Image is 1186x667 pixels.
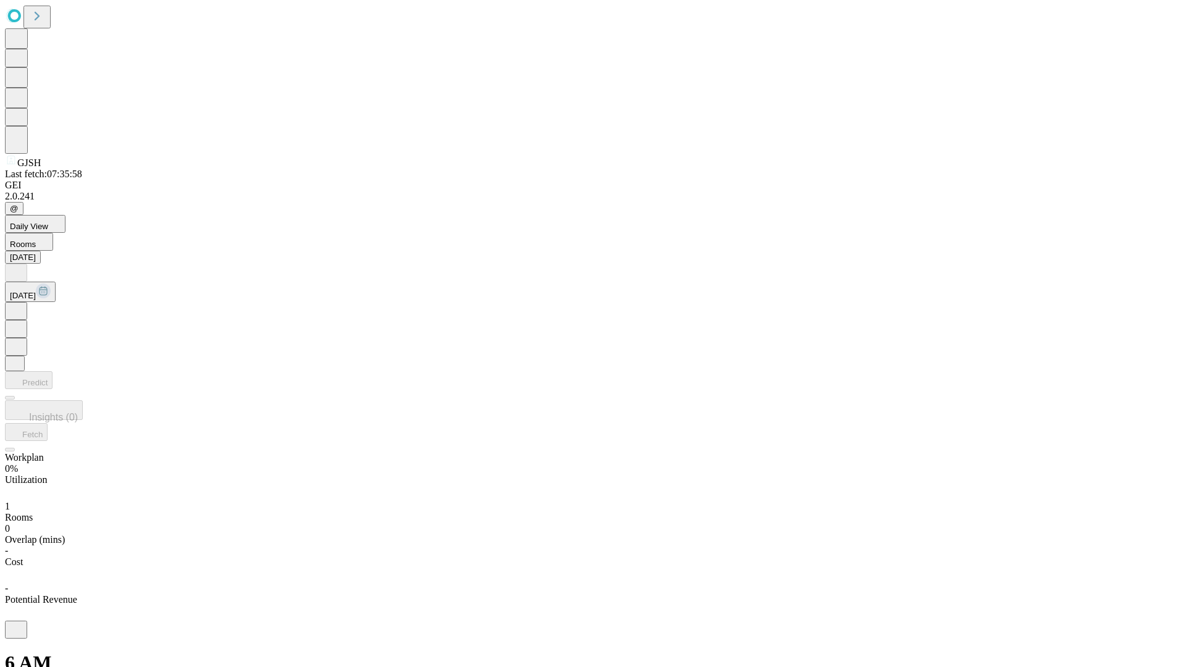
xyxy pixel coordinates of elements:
div: 2.0.241 [5,191,1181,202]
span: 1 [5,501,10,511]
span: @ [10,204,19,213]
span: Potential Revenue [5,594,77,605]
span: Insights (0) [29,412,78,422]
button: [DATE] [5,282,56,302]
button: Predict [5,371,53,389]
button: @ [5,202,23,215]
div: GEI [5,180,1181,191]
button: Rooms [5,233,53,251]
span: Cost [5,556,23,567]
button: [DATE] [5,251,41,264]
span: - [5,545,8,556]
span: Utilization [5,474,47,485]
span: [DATE] [10,291,36,300]
button: Daily View [5,215,65,233]
span: - [5,583,8,594]
button: Fetch [5,423,48,441]
button: Insights (0) [5,400,83,420]
span: 0 [5,523,10,534]
span: 0% [5,463,18,474]
span: Last fetch: 07:35:58 [5,169,82,179]
span: Rooms [5,512,33,522]
span: Overlap (mins) [5,534,65,545]
span: Workplan [5,452,44,463]
span: Daily View [10,222,48,231]
span: GJSH [17,157,41,168]
span: Rooms [10,240,36,249]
